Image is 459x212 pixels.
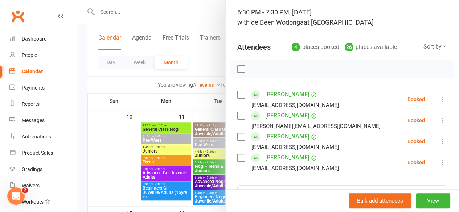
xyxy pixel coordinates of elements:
div: Gradings [22,166,42,172]
div: Booked [407,139,425,144]
div: 26 [345,43,353,51]
div: Calendar [22,68,43,74]
a: Gradings [9,161,77,178]
div: [PERSON_NAME][EMAIL_ADDRESS][DOMAIN_NAME] [251,121,381,131]
a: Messages [9,112,77,129]
div: places booked [292,42,339,52]
a: Clubworx [9,7,27,25]
a: Payments [9,80,77,96]
div: Booked [407,97,425,102]
div: places available [345,42,397,52]
div: Sort by [423,42,447,51]
div: Messages [22,117,45,123]
a: [PERSON_NAME] [265,152,309,163]
a: People [9,47,77,63]
div: Payments [22,85,45,91]
a: Automations [9,129,77,145]
a: [PERSON_NAME] [265,89,309,100]
div: Attendees [237,42,271,52]
a: Dashboard [9,31,77,47]
div: [EMAIL_ADDRESS][DOMAIN_NAME] [251,142,339,152]
div: Waivers [22,183,40,188]
button: View [416,193,450,208]
div: Automations [22,134,51,140]
div: [EMAIL_ADDRESS][DOMAIN_NAME] [251,100,339,110]
a: [PERSON_NAME] [265,110,309,121]
a: Waivers [9,178,77,194]
span: with de Been Wodonga [237,18,304,26]
div: 4 [292,43,300,51]
div: Dashboard [22,36,47,42]
a: [PERSON_NAME] [265,131,309,142]
div: [EMAIL_ADDRESS][DOMAIN_NAME] [251,163,339,173]
span: at [GEOGRAPHIC_DATA] [304,18,374,26]
div: Booked [407,118,425,123]
div: Workouts [22,199,44,205]
div: Product Sales [22,150,53,156]
a: Reports [9,96,77,112]
input: Search to add attendees [237,185,447,200]
a: Workouts [9,194,77,210]
button: Bulk add attendees [349,193,411,208]
div: Reports [22,101,40,107]
span: 2 [22,187,28,193]
a: Product Sales [9,145,77,161]
div: Booked [407,160,425,165]
div: 6:30 PM - 7:30 PM, [DATE] [237,7,447,28]
iframe: Intercom live chat [7,187,25,205]
a: Calendar [9,63,77,80]
div: People [22,52,37,58]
